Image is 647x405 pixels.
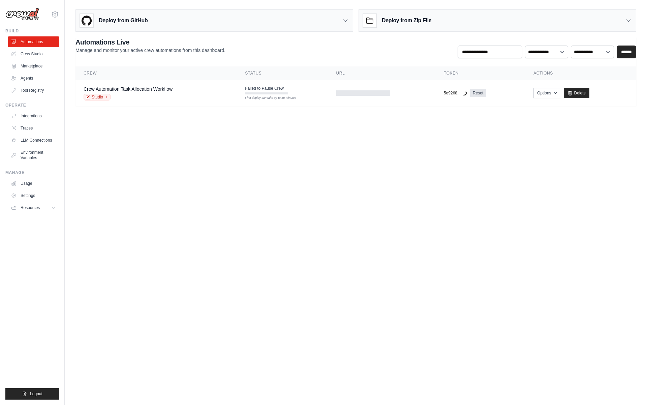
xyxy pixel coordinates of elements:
[613,373,647,405] iframe: Chat Widget
[84,86,173,92] a: Crew Automation Task Allocation Workflow
[382,17,431,25] h3: Deploy from Zip File
[8,49,59,59] a: Crew Studio
[237,66,328,80] th: Status
[8,36,59,47] a: Automations
[436,66,525,80] th: Token
[8,147,59,163] a: Environment Variables
[75,37,225,47] h2: Automations Live
[80,14,93,27] img: GitHub Logo
[444,90,467,96] button: 5e9268...
[328,66,436,80] th: URL
[30,391,42,397] span: Logout
[5,103,59,108] div: Operate
[5,170,59,175] div: Manage
[245,86,284,91] span: Failed to Pause Crew
[99,17,148,25] h3: Deploy from GitHub
[5,8,39,21] img: Logo
[8,190,59,201] a: Settings
[564,88,590,98] a: Delete
[8,85,59,96] a: Tool Registry
[8,135,59,146] a: LLM Connections
[8,61,59,71] a: Marketplace
[75,47,225,54] p: Manage and monitor your active crew automations from this dashboard.
[8,73,59,84] a: Agents
[8,111,59,121] a: Integrations
[470,89,486,97] a: Reset
[525,66,636,80] th: Actions
[21,205,40,210] span: Resources
[5,388,59,400] button: Logout
[8,202,59,213] button: Resources
[533,88,561,98] button: Options
[5,28,59,34] div: Build
[84,94,111,100] a: Studio
[8,178,59,189] a: Usage
[8,123,59,134] a: Traces
[245,96,288,100] div: First deploy can take up to 10 minutes
[75,66,237,80] th: Crew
